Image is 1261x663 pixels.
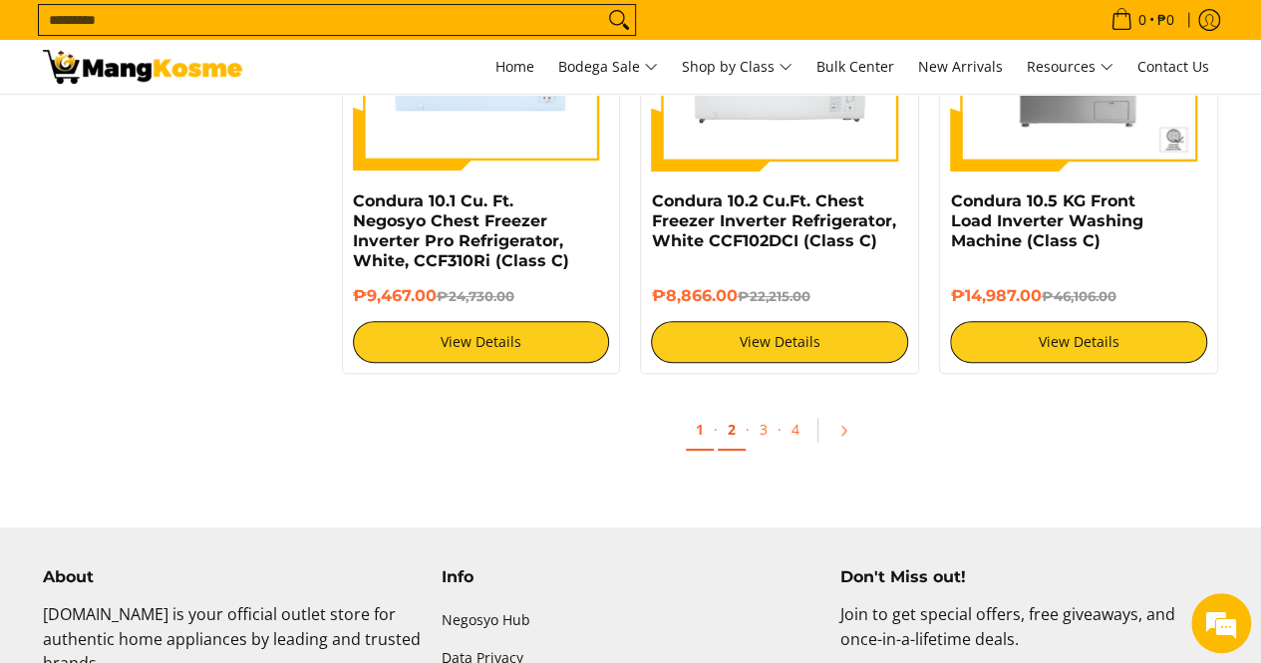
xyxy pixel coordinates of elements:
[558,55,658,80] span: Bodega Sale
[651,321,908,363] a: View Details
[1017,40,1123,94] a: Resources
[918,57,1003,76] span: New Arrivals
[746,420,750,439] span: ·
[950,191,1142,250] a: Condura 10.5 KG Front Load Inverter Washing Machine (Class C)
[682,55,792,80] span: Shop by Class
[714,420,718,439] span: ·
[437,288,514,304] del: ₱24,730.00
[737,288,809,304] del: ₱22,215.00
[686,410,714,451] a: 1
[1041,288,1115,304] del: ₱46,106.00
[548,40,668,94] a: Bodega Sale
[43,50,242,84] img: Class C Home &amp; Business Appliances: Up to 70% Off l Mang Kosme
[353,286,610,306] h6: ₱9,467.00
[806,40,904,94] a: Bulk Center
[1135,13,1149,27] span: 0
[1027,55,1113,80] span: Resources
[262,40,1219,94] nav: Main Menu
[908,40,1013,94] a: New Arrivals
[778,420,782,439] span: ·
[839,567,1218,587] h4: Don't Miss out!
[1154,13,1177,27] span: ₱0
[43,567,422,587] h4: About
[651,191,895,250] a: Condura 10.2 Cu.Ft. Chest Freezer Inverter Refrigerator, White CCF102DCI (Class C)
[353,321,610,363] a: View Details
[603,5,635,35] button: Search
[950,286,1207,306] h6: ₱14,987.00
[782,410,809,449] a: 4
[651,286,908,306] h6: ₱8,866.00
[1137,57,1209,76] span: Contact Us
[816,57,894,76] span: Bulk Center
[750,410,778,449] a: 3
[718,410,746,451] a: 2
[353,191,569,270] a: Condura 10.1 Cu. Ft. Negosyo Chest Freezer Inverter Pro Refrigerator, White, CCF310Ri (Class C)
[327,10,375,58] div: Minimize live chat window
[116,202,275,404] span: We're online!
[442,567,820,587] h4: Info
[104,112,335,138] div: Chat with us now
[1104,9,1180,31] span: •
[950,321,1207,363] a: View Details
[332,404,1229,468] ul: Pagination
[10,447,380,516] textarea: Type your message and hit 'Enter'
[485,40,544,94] a: Home
[495,57,534,76] span: Home
[442,602,820,640] a: Negosyo Hub
[1127,40,1219,94] a: Contact Us
[672,40,802,94] a: Shop by Class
